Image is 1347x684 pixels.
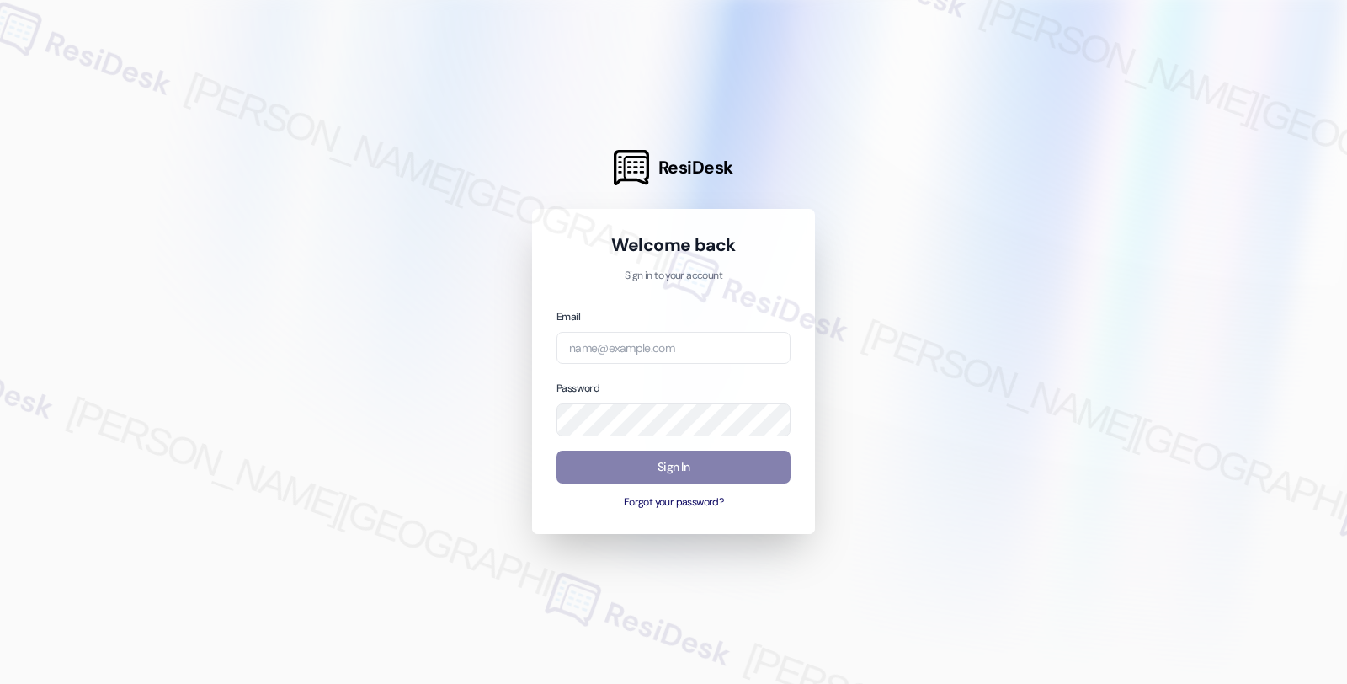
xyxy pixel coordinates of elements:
[556,233,791,257] h1: Welcome back
[556,382,599,395] label: Password
[658,156,733,179] span: ResiDesk
[556,495,791,510] button: Forgot your password?
[556,310,580,323] label: Email
[556,269,791,284] p: Sign in to your account
[556,451,791,484] button: Sign In
[556,332,791,365] input: name@example.com
[614,150,649,185] img: ResiDesk Logo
